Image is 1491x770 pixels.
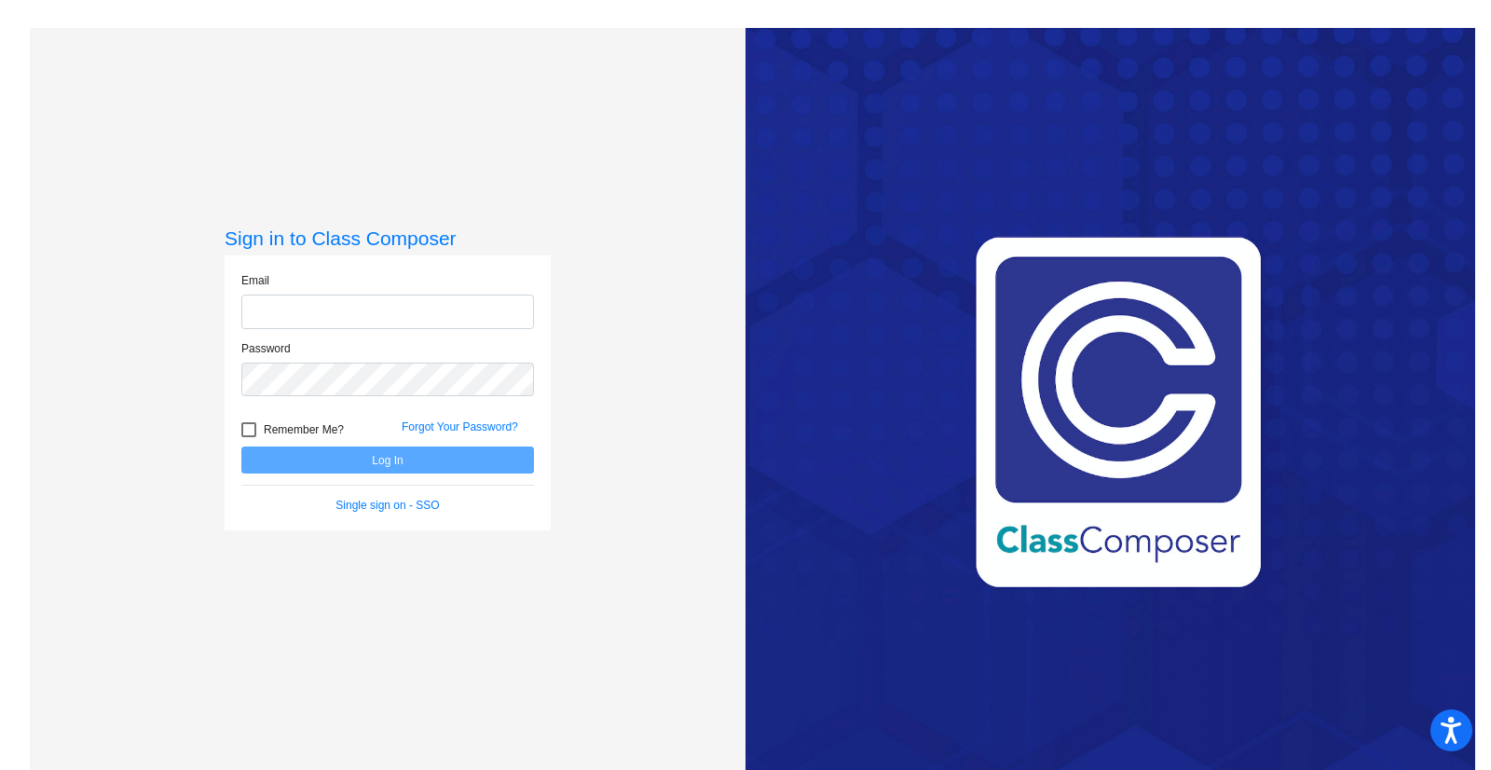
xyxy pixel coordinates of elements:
button: Log In [241,447,534,474]
a: Forgot Your Password? [402,420,518,433]
a: Single sign on - SSO [335,499,439,512]
label: Password [241,340,291,357]
span: Remember Me? [264,419,344,441]
h3: Sign in to Class Composer [225,227,551,250]
label: Email [241,272,269,289]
